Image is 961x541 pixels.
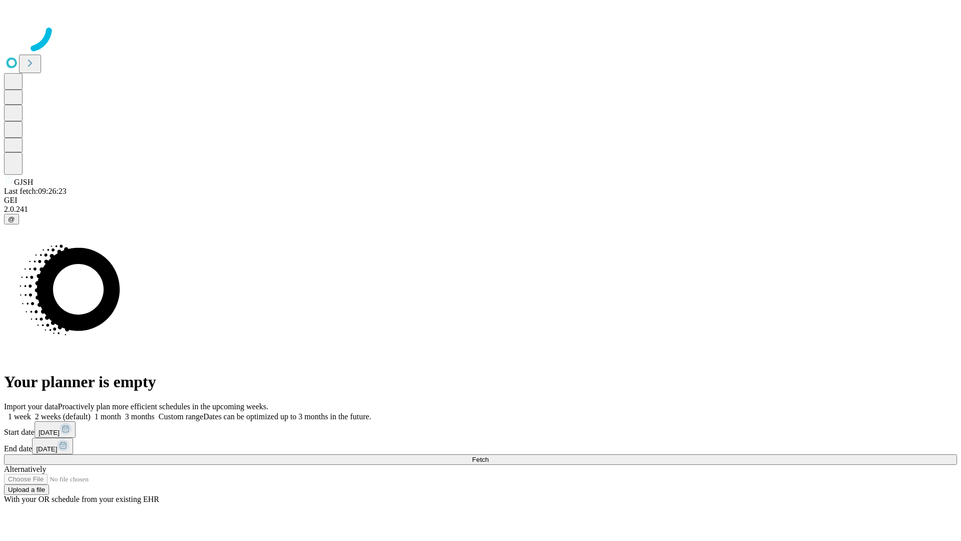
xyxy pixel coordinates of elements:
[159,412,203,421] span: Custom range
[4,187,67,195] span: Last fetch: 09:26:23
[4,196,957,205] div: GEI
[8,412,31,421] span: 1 week
[4,495,159,503] span: With your OR schedule from your existing EHR
[203,412,371,421] span: Dates can be optimized up to 3 months in the future.
[4,465,46,473] span: Alternatively
[36,445,57,453] span: [DATE]
[95,412,121,421] span: 1 month
[35,412,91,421] span: 2 weeks (default)
[4,373,957,391] h1: Your planner is empty
[8,215,15,223] span: @
[4,484,49,495] button: Upload a file
[472,456,489,463] span: Fetch
[35,421,76,438] button: [DATE]
[4,214,19,224] button: @
[4,438,957,454] div: End date
[32,438,73,454] button: [DATE]
[4,402,58,411] span: Import your data
[58,402,268,411] span: Proactively plan more efficient schedules in the upcoming weeks.
[125,412,155,421] span: 3 months
[39,429,60,436] span: [DATE]
[4,205,957,214] div: 2.0.241
[14,178,33,186] span: GJSH
[4,421,957,438] div: Start date
[4,454,957,465] button: Fetch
